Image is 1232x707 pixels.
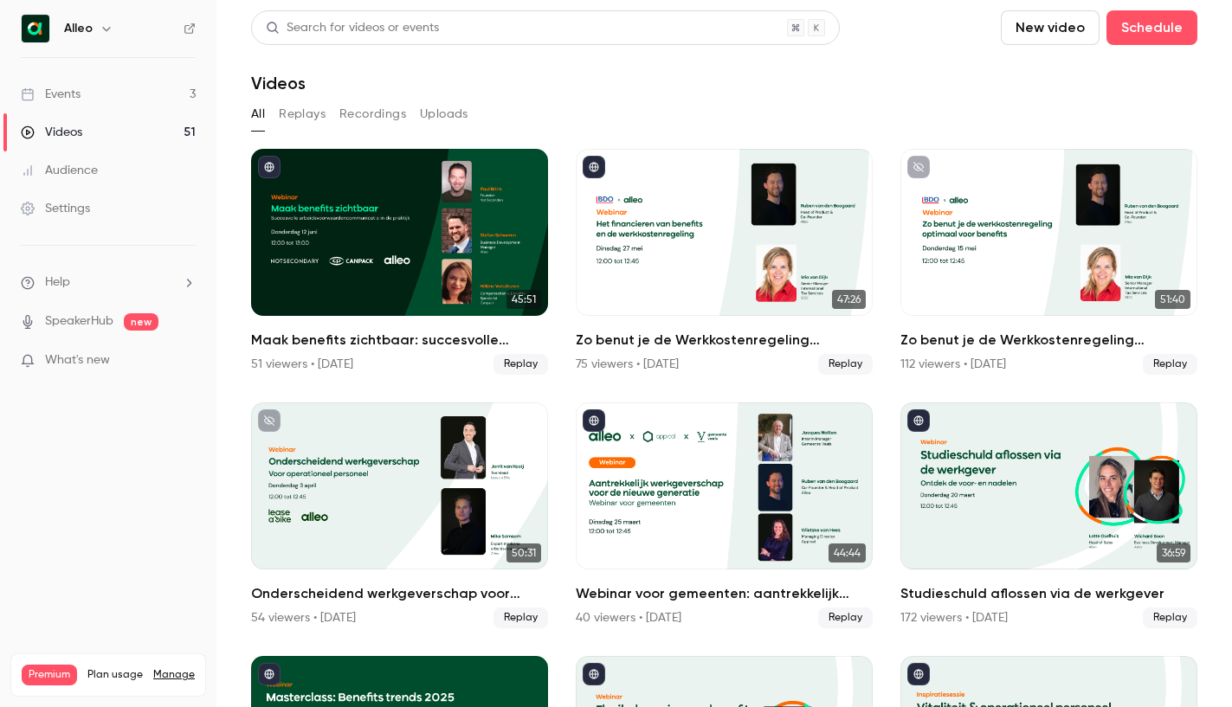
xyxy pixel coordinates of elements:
[583,156,605,178] button: published
[251,402,548,628] a: 50:31Onderscheidend werkgeverschap voor operationeel personeel54 viewers • [DATE]Replay
[900,149,1197,375] a: 51:40Zo benut je de Werkkostenregeling optimaal voor benefits112 viewers • [DATE]Replay
[22,665,77,685] span: Premium
[832,290,866,309] span: 47:26
[493,354,548,375] span: Replay
[493,607,548,628] span: Replay
[506,290,541,309] span: 45:51
[22,15,49,42] img: Alleo
[251,149,548,375] a: 45:51Maak benefits zichtbaar: succesvolle arbeidsvoorwaarden communicatie in de praktijk51 viewer...
[21,86,81,103] div: Events
[420,100,468,128] button: Uploads
[907,156,930,178] button: unpublished
[45,273,70,292] span: Help
[900,609,1008,627] div: 172 viewers • [DATE]
[251,402,548,628] li: Onderscheidend werkgeverschap voor operationeel personeel
[251,149,548,375] li: Maak benefits zichtbaar: succesvolle arbeidsvoorwaarden communicatie in de praktijk
[251,609,356,627] div: 54 viewers • [DATE]
[266,19,439,37] div: Search for videos or events
[251,356,353,373] div: 51 viewers • [DATE]
[251,100,265,128] button: All
[45,312,113,331] a: SpeakerHub
[576,402,873,628] a: 44:44Webinar voor gemeenten: aantrekkelijk werkgeverschap voor de nieuwe generatie40 viewers • [D...
[258,663,281,685] button: published
[124,313,158,331] span: new
[1106,10,1197,45] button: Schedule
[900,583,1197,604] h2: Studieschuld aflossen via de werkgever
[576,402,873,628] li: Webinar voor gemeenten: aantrekkelijk werkgeverschap voor de nieuwe generatie
[251,330,548,350] h2: Maak benefits zichtbaar: succesvolle arbeidsvoorwaarden communicatie in de praktijk
[583,409,605,432] button: published
[829,543,866,562] span: 44:44
[339,100,406,128] button: Recordings
[1001,10,1100,45] button: New video
[576,583,873,604] h2: Webinar voor gemeenten: aantrekkelijk werkgeverschap voor de nieuwe generatie
[907,663,930,685] button: published
[258,409,281,432] button: unpublished
[576,609,681,627] div: 40 viewers • [DATE]
[900,330,1197,350] h2: Zo benut je de Werkkostenregeling optimaal voor benefits
[251,10,1197,697] section: Videos
[576,149,873,375] a: 47:26Zo benut je de Werkkostenregeling optimaal voor benefits75 viewers • [DATE]Replay
[21,162,98,179] div: Audience
[251,583,548,604] h2: Onderscheidend werkgeverschap voor operationeel personeel
[583,663,605,685] button: published
[900,402,1197,628] li: Studieschuld aflossen via de werkgever
[251,73,306,93] h1: Videos
[506,543,541,562] span: 50:31
[900,149,1197,375] li: Zo benut je de Werkkostenregeling optimaal voor benefits
[21,200,90,217] div: Settings
[900,402,1197,628] a: 36:59Studieschuld aflossen via de werkgever172 viewers • [DATE]Replay
[1143,607,1197,628] span: Replay
[576,330,873,350] h2: Zo benut je de Werkkostenregeling optimaal voor benefits
[1155,290,1190,309] span: 51:40
[258,156,281,178] button: published
[21,273,196,292] li: help-dropdown-opener
[1143,354,1197,375] span: Replay
[907,409,930,432] button: published
[1157,543,1190,562] span: 36:59
[21,124,82,141] div: Videos
[818,354,873,375] span: Replay
[153,668,195,682] a: Manage
[279,100,326,128] button: Replays
[900,356,1006,373] div: 112 viewers • [DATE]
[576,356,679,373] div: 75 viewers • [DATE]
[45,351,110,370] span: What's new
[87,668,143,682] span: Plan usage
[64,20,93,37] h6: Alleo
[818,607,873,628] span: Replay
[576,149,873,375] li: Zo benut je de Werkkostenregeling optimaal voor benefits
